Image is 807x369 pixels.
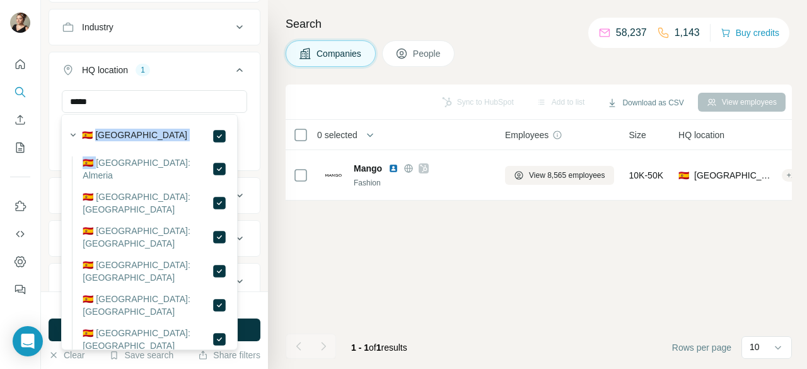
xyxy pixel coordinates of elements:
[317,129,357,141] span: 0 selected
[672,341,731,354] span: Rows per page
[49,180,260,211] button: Annual revenue ($)
[351,343,407,353] span: results
[629,129,646,141] span: Size
[413,47,442,60] span: People
[286,15,792,33] h4: Search
[13,326,43,356] div: Open Intercom Messenger
[83,225,211,250] label: 🇪🇸 [GEOGRAPHIC_DATA]: [GEOGRAPHIC_DATA]
[49,319,260,341] button: Run search
[83,327,211,352] label: 🇪🇸 [GEOGRAPHIC_DATA]: [GEOGRAPHIC_DATA]
[49,223,260,254] button: Employees (size)
[109,349,173,361] button: Save search
[354,177,490,189] div: Fashion
[49,12,260,42] button: Industry
[83,156,211,182] label: 🇪🇸 [GEOGRAPHIC_DATA]: Almeria
[83,190,211,216] label: 🇪🇸 [GEOGRAPHIC_DATA]: [GEOGRAPHIC_DATA]
[782,170,804,181] div: + 10
[694,169,777,182] span: [GEOGRAPHIC_DATA], [GEOGRAPHIC_DATA], [GEOGRAPHIC_DATA]
[354,162,382,175] span: Mango
[82,129,187,144] label: 🇪🇸 [GEOGRAPHIC_DATA]
[136,64,150,76] div: 1
[82,64,128,76] div: HQ location
[678,129,724,141] span: HQ location
[721,24,779,42] button: Buy credits
[82,21,113,33] div: Industry
[198,349,260,361] button: Share filters
[10,195,30,218] button: Use Surfe on LinkedIn
[10,278,30,301] button: Feedback
[83,293,211,318] label: 🇪🇸 [GEOGRAPHIC_DATA]: [GEOGRAPHIC_DATA]
[598,93,692,112] button: Download as CSV
[505,129,549,141] span: Employees
[49,349,84,361] button: Clear
[376,343,381,353] span: 1
[678,169,689,182] span: 🇪🇸
[616,25,647,40] p: 58,237
[750,341,760,353] p: 10
[529,170,605,181] span: View 8,565 employees
[316,47,363,60] span: Companies
[505,166,614,185] button: View 8,565 employees
[10,136,30,159] button: My lists
[10,250,30,273] button: Dashboard
[369,343,376,353] span: of
[83,259,211,284] label: 🇪🇸 [GEOGRAPHIC_DATA]: [GEOGRAPHIC_DATA]
[388,163,398,173] img: LinkedIn logo
[49,266,260,296] button: Technologies
[10,53,30,76] button: Quick start
[49,55,260,90] button: HQ location1
[323,165,344,185] img: Logo of Mango
[629,169,663,182] span: 10K-50K
[10,108,30,131] button: Enrich CSV
[351,343,369,353] span: 1 - 1
[10,13,30,33] img: Avatar
[675,25,700,40] p: 1,143
[10,223,30,245] button: Use Surfe API
[10,81,30,103] button: Search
